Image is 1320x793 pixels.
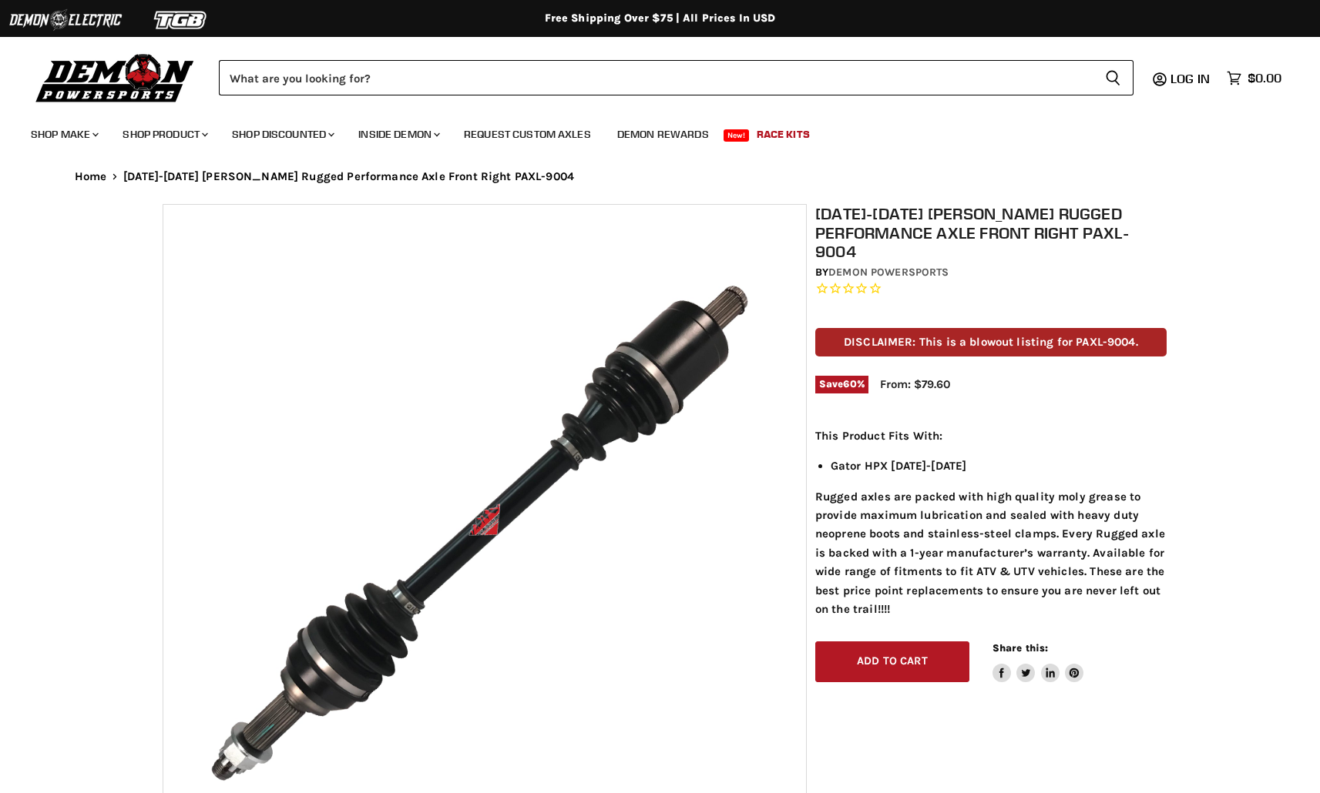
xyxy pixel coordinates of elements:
button: Add to cart [815,641,969,682]
p: DISCLAIMER: This is a blowout listing for PAXL-9004. [815,328,1167,356]
span: Add to cart [857,654,928,668]
div: Free Shipping Over $75 | All Prices In USD [44,12,1277,25]
input: Search [219,60,1093,95]
span: [DATE]-[DATE] [PERSON_NAME] Rugged Performance Axle Front Right PAXL-9004 [123,170,574,183]
span: From: $79.60 [880,377,950,391]
a: Log in [1164,72,1219,85]
a: Shop Discounted [220,119,344,150]
span: Rated 0.0 out of 5 stars 0 reviews [815,281,1167,297]
li: Gator HPX [DATE]-[DATE] [831,457,1167,475]
p: This Product Fits With: [815,427,1167,445]
span: $0.00 [1248,71,1281,85]
a: Race Kits [745,119,821,150]
a: Inside Demon [347,119,449,150]
a: Demon Powersports [828,266,949,279]
img: TGB Logo 2 [123,5,239,35]
ul: Main menu [19,112,1278,150]
aside: Share this: [993,641,1084,682]
a: Home [75,170,107,183]
div: Rugged axles are packed with high quality moly grease to provide maximum lubrication and sealed w... [815,427,1167,618]
h1: [DATE]-[DATE] [PERSON_NAME] Rugged Performance Axle Front Right PAXL-9004 [815,204,1167,261]
span: Log in [1171,71,1210,86]
span: 60 [843,378,856,390]
button: Search [1093,60,1134,95]
img: Demon Electric Logo 2 [8,5,123,35]
img: Demon Powersports [31,50,200,105]
form: Product [219,60,1134,95]
span: Save % [815,376,868,393]
a: Request Custom Axles [452,119,603,150]
nav: Breadcrumbs [44,170,1277,183]
a: Demon Rewards [606,119,720,150]
a: Shop Make [19,119,108,150]
a: $0.00 [1219,67,1289,89]
span: Share this: [993,642,1048,654]
a: Shop Product [111,119,217,150]
span: New! [724,129,750,142]
div: by [815,264,1167,281]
